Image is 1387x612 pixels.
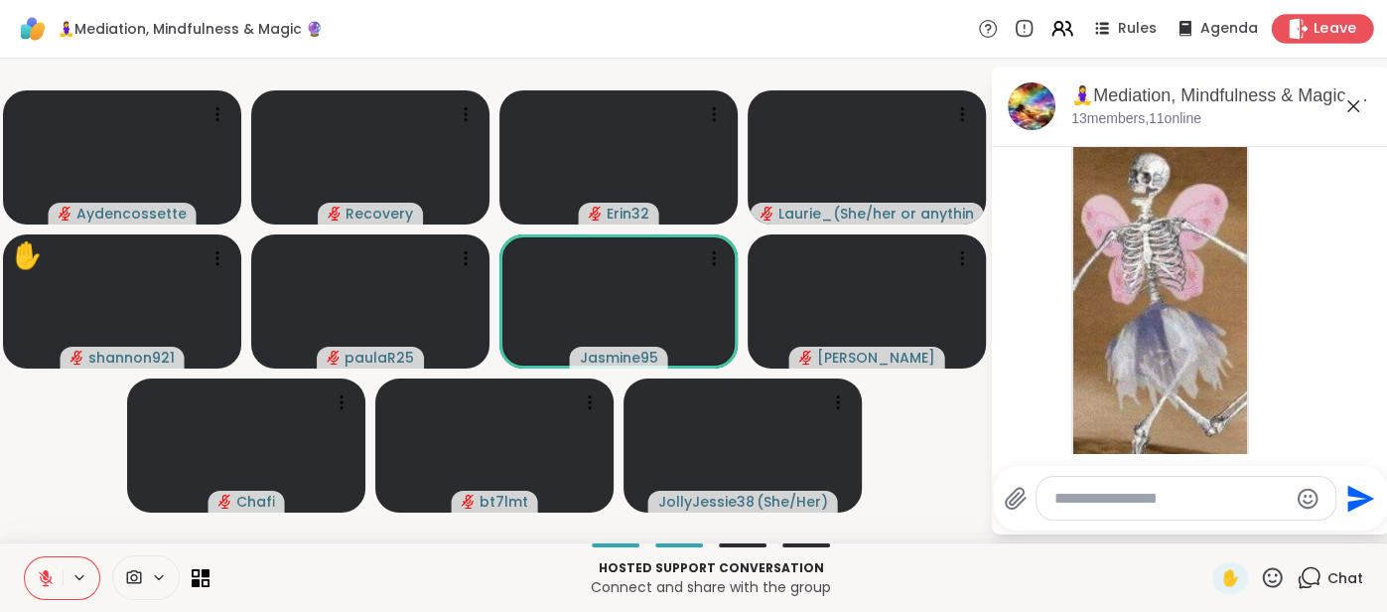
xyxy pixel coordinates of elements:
span: audio-muted [589,207,603,221]
span: audio-muted [327,351,341,365]
p: Connect and share with the group [221,577,1200,597]
div: 🧘‍♀️Mediation, Mindfulness & Magic 🔮 , [DATE] [1071,83,1373,108]
span: audio-muted [59,207,72,221]
div: ✋ [11,236,43,275]
span: audio-muted [462,495,476,509]
span: bt7lmt [480,492,528,512]
span: audio-muted [218,495,232,509]
img: IMG_3950.jpeg [1073,125,1247,598]
p: 13 members, 11 online [1071,109,1201,129]
span: shannon921 [88,348,175,368]
span: Agenda [1200,19,1258,39]
span: [PERSON_NAME] [817,348,935,368]
p: Hosted support conversation [221,559,1200,577]
img: 🧘‍♀️Mediation, Mindfulness & Magic 🔮 , Oct 15 [1008,82,1055,130]
span: Rules [1118,19,1157,39]
span: ✋ [1220,566,1240,590]
span: Chafi [236,492,275,512]
span: Aydencossette [76,204,187,224]
span: JollyJessie38 [658,492,755,512]
span: audio-muted [760,207,773,221]
span: 🧘‍♀️Mediation, Mindfulness & Magic 🔮 [58,19,323,39]
span: Chat [1327,568,1363,588]
span: paulaR25 [345,348,414,368]
span: audio-muted [328,207,342,221]
span: ( She/her or anything else ) [833,204,974,224]
span: Laurie_Ru [777,204,831,224]
button: Send [1336,476,1381,521]
span: Recovery [346,204,413,224]
span: Jasmine95 [580,348,658,368]
textarea: Type your message [1054,489,1287,509]
span: Erin32 [607,204,649,224]
span: ( She/Her ) [757,492,828,512]
span: Leave [1314,19,1357,40]
span: audio-muted [70,351,84,365]
img: ShareWell Logomark [16,12,50,46]
button: Emoji picker [1296,487,1319,511]
span: audio-muted [799,351,813,365]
